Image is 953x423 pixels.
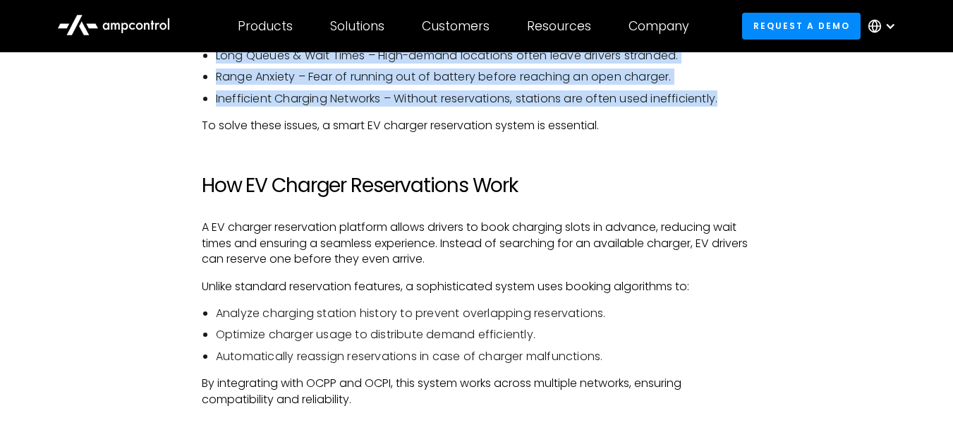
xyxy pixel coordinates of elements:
li: Range Anxiety – Fear of running out of battery before reaching an open charger. [216,69,751,85]
li: Analyze charging station history to prevent overlapping reservations. [216,306,751,321]
li: Optimize charger usage to distribute demand efficiently. [216,327,751,342]
div: Customers [422,18,490,34]
li: Automatically reassign reservations in case of charger malfunctions. [216,349,751,364]
p: To solve these issues, a smart EV charger reservation system is essential. [202,118,751,133]
a: Request a demo [742,13,861,39]
div: Products [238,18,293,34]
div: Resources [527,18,591,34]
div: Solutions [330,18,384,34]
li: Long Queues & Wait Times – High-demand locations often leave drivers stranded. [216,48,751,64]
div: Company [629,18,689,34]
p: Unlike standard reservation features, a sophisticated system uses booking algorithms to: [202,279,751,294]
p: A EV charger reservation platform allows drivers to book charging slots in advance, reducing wait... [202,220,751,267]
p: By integrating with OCPP and OCPI, this system works across multiple networks, ensuring compatibi... [202,376,751,407]
li: Inefficient Charging Networks – Without reservations, stations are often used inefficiently. [216,91,751,107]
h2: How EV Charger Reservations Work [202,174,751,198]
